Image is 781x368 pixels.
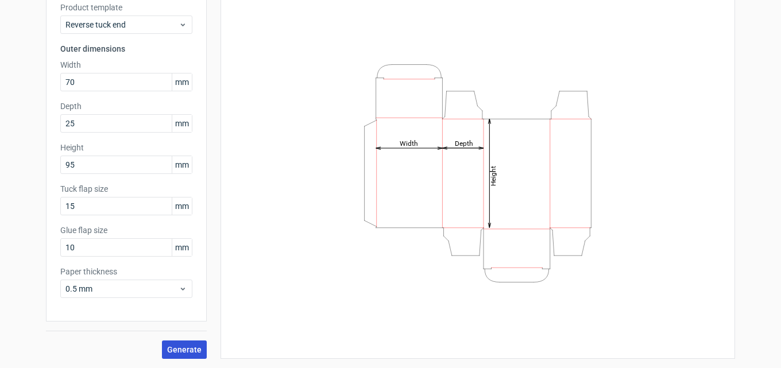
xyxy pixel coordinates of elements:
[162,340,207,359] button: Generate
[65,283,179,295] span: 0.5 mm
[65,19,179,30] span: Reverse tuck end
[60,224,192,236] label: Glue flap size
[60,266,192,277] label: Paper thickness
[172,73,192,91] span: mm
[60,183,192,195] label: Tuck flap size
[172,115,192,132] span: mm
[172,156,192,173] span: mm
[60,59,192,71] label: Width
[60,2,192,13] label: Product template
[60,142,192,153] label: Height
[167,346,202,354] span: Generate
[400,139,418,147] tspan: Width
[172,239,192,256] span: mm
[60,43,192,55] h3: Outer dimensions
[489,165,497,185] tspan: Height
[455,139,473,147] tspan: Depth
[172,197,192,215] span: mm
[60,100,192,112] label: Depth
